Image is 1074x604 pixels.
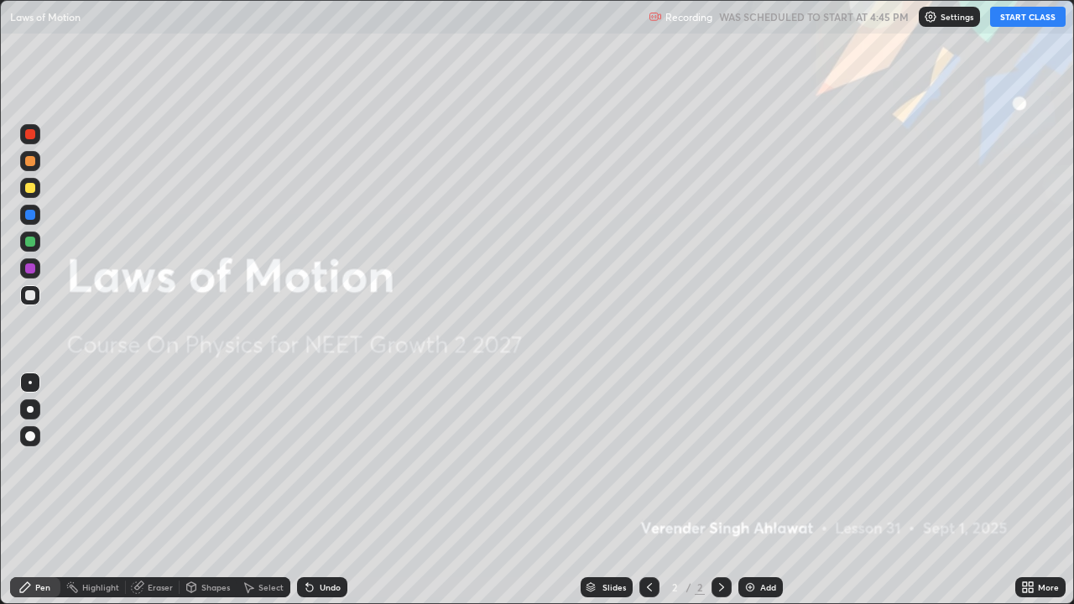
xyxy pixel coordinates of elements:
p: Recording [665,11,712,23]
h5: WAS SCHEDULED TO START AT 4:45 PM [719,9,909,24]
p: Settings [941,13,973,21]
div: More [1038,583,1059,591]
img: add-slide-button [743,581,757,594]
div: Pen [35,583,50,591]
div: Slides [602,583,626,591]
img: recording.375f2c34.svg [649,10,662,23]
img: class-settings-icons [924,10,937,23]
div: Shapes [201,583,230,591]
div: 2 [666,582,683,592]
button: START CLASS [990,7,1066,27]
div: 2 [695,580,705,595]
div: Eraser [148,583,173,591]
div: / [686,582,691,592]
p: Laws of Motion [10,10,81,23]
div: Highlight [82,583,119,591]
div: Select [258,583,284,591]
div: Add [760,583,776,591]
div: Undo [320,583,341,591]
